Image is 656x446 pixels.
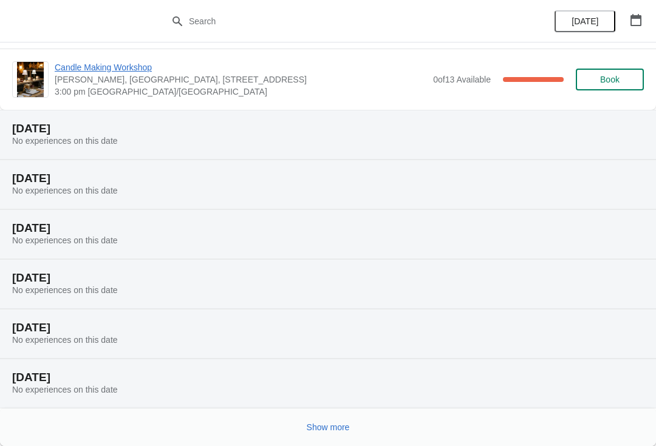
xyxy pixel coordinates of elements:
[307,422,350,432] span: Show more
[12,335,118,345] span: No experiences on this date
[600,75,620,84] span: Book
[55,73,427,86] span: [PERSON_NAME], [GEOGRAPHIC_DATA], [STREET_ADDRESS]
[12,322,644,334] h2: [DATE]
[572,16,598,26] span: [DATE]
[12,123,644,135] h2: [DATE]
[12,371,644,383] h2: [DATE]
[55,86,427,98] span: 3:00 pm [GEOGRAPHIC_DATA]/[GEOGRAPHIC_DATA]
[55,61,427,73] span: Candle Making Workshop
[12,172,644,184] h2: [DATE]
[576,69,644,90] button: Book
[302,416,355,438] button: Show more
[188,10,492,32] input: Search
[12,285,118,295] span: No experiences on this date
[12,385,118,394] span: No experiences on this date
[12,222,644,234] h2: [DATE]
[12,272,644,284] h2: [DATE]
[12,186,118,195] span: No experiences on this date
[555,10,615,32] button: [DATE]
[17,62,44,97] img: Candle Making Workshop | Laura Fisher, Scrapps Hill Farm, 550 Worting Road, Basingstoke, RG23 8PU...
[12,235,118,245] span: No experiences on this date
[12,136,118,146] span: No experiences on this date
[433,75,491,84] span: 0 of 13 Available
